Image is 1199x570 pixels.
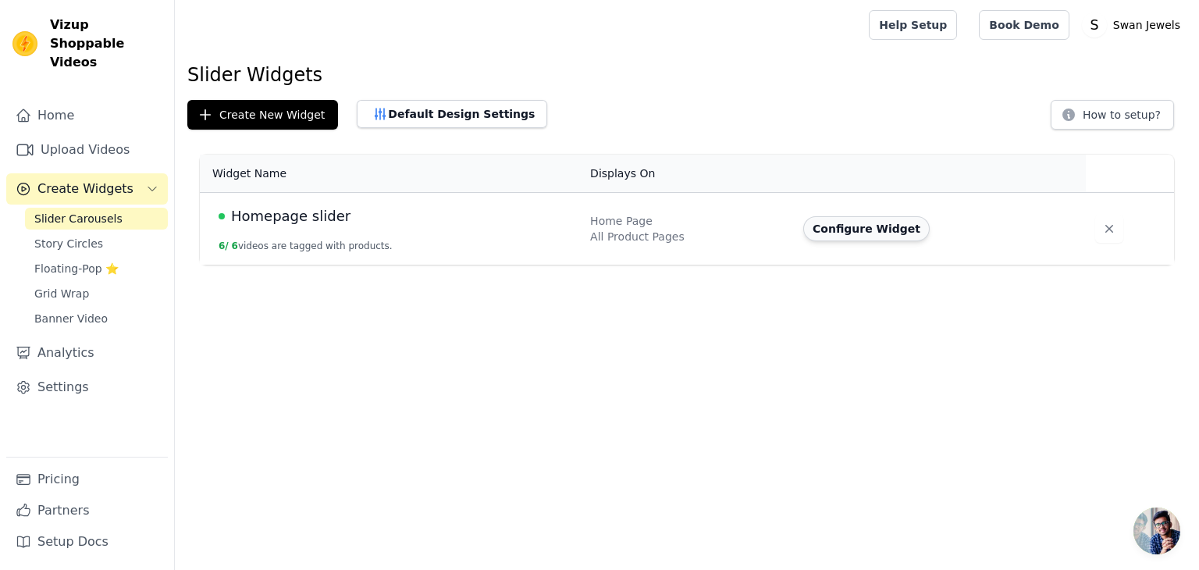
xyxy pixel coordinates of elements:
span: Floating-Pop ⭐ [34,261,119,276]
span: Homepage slider [231,205,350,227]
div: Open chat [1133,508,1180,554]
a: Slider Carousels [25,208,168,230]
button: Create New Widget [187,100,338,130]
a: Analytics [6,337,168,369]
p: Swan Jewels [1107,11,1187,39]
th: Widget Name [200,155,581,193]
a: Grid Wrap [25,283,168,305]
button: Delete widget [1095,215,1123,243]
button: Create Widgets [6,173,168,205]
span: Banner Video [34,311,108,326]
span: Story Circles [34,236,103,251]
span: Grid Wrap [34,286,89,301]
a: Story Circles [25,233,168,255]
a: Upload Videos [6,134,168,166]
span: 6 [232,240,238,251]
button: S Swan Jewels [1082,11,1187,39]
a: Settings [6,372,168,403]
text: S [1090,17,1098,33]
a: Book Demo [979,10,1069,40]
a: Banner Video [25,308,168,330]
th: Displays On [581,155,794,193]
span: Live Published [219,213,225,219]
a: Help Setup [869,10,957,40]
button: Configure Widget [803,216,930,241]
button: 6/ 6videos are tagged with products. [219,240,393,252]
a: How to setup? [1051,111,1174,126]
span: Vizup Shoppable Videos [50,16,162,72]
a: Home [6,100,168,131]
h1: Slider Widgets [187,62,1187,87]
a: Pricing [6,464,168,495]
a: Floating-Pop ⭐ [25,258,168,280]
div: All Product Pages [590,229,785,244]
button: Default Design Settings [357,100,547,128]
button: How to setup? [1051,100,1174,130]
span: 6 / [219,240,229,251]
img: Vizup [12,31,37,56]
a: Partners [6,495,168,526]
span: Create Widgets [37,180,133,198]
a: Setup Docs [6,526,168,558]
span: Slider Carousels [34,211,123,226]
div: Home Page [590,213,785,229]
